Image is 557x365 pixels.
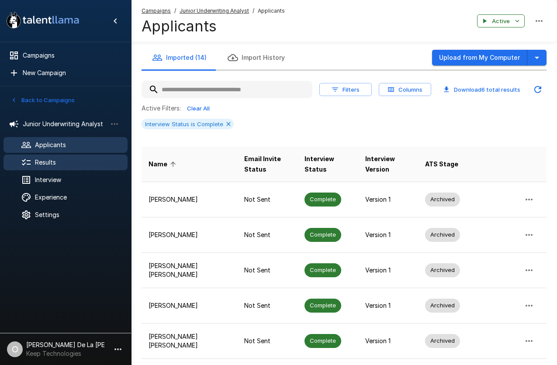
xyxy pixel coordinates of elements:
[244,154,291,175] span: Email Invite Status
[142,119,234,129] div: Interview Status is Complete
[425,337,460,345] span: Archived
[149,159,179,169] span: Name
[142,45,217,70] button: Imported (14)
[425,195,460,203] span: Archived
[365,231,411,239] p: Version 1
[304,337,341,345] span: Complete
[304,154,352,175] span: Interview Status
[432,50,527,66] button: Upload from My Computer
[244,301,291,310] p: Not Sent
[365,154,411,175] span: Interview Version
[258,7,285,15] span: Applicants
[253,7,254,15] span: /
[365,195,411,204] p: Version 1
[244,231,291,239] p: Not Sent
[529,81,547,98] button: Updated Today - 9:02 PM
[149,195,230,204] p: [PERSON_NAME]
[425,266,460,274] span: Archived
[149,231,230,239] p: [PERSON_NAME]
[477,14,525,28] button: Active
[425,301,460,310] span: Archived
[244,337,291,345] p: Not Sent
[142,121,227,127] span: Interview Status is Complete
[379,83,431,96] button: Columns
[244,266,291,275] p: Not Sent
[217,45,295,70] button: Import History
[142,17,285,35] h4: Applicants
[304,195,341,203] span: Complete
[425,159,458,169] span: ATS Stage
[304,266,341,274] span: Complete
[425,231,460,239] span: Archived
[174,7,176,15] span: /
[365,337,411,345] p: Version 1
[142,7,171,14] u: Campaigns
[319,83,372,96] button: Filters
[142,104,181,113] p: Active Filters:
[304,301,341,310] span: Complete
[438,83,526,96] button: Download6 total results
[365,301,411,310] p: Version 1
[180,7,249,14] u: Junior Underwriting Analyst
[304,231,341,239] span: Complete
[244,195,291,204] p: Not Sent
[149,262,230,279] p: [PERSON_NAME] [PERSON_NAME]
[365,266,411,275] p: Version 1
[149,301,230,310] p: [PERSON_NAME]
[184,102,212,115] button: Clear All
[149,332,230,350] p: [PERSON_NAME] [PERSON_NAME]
